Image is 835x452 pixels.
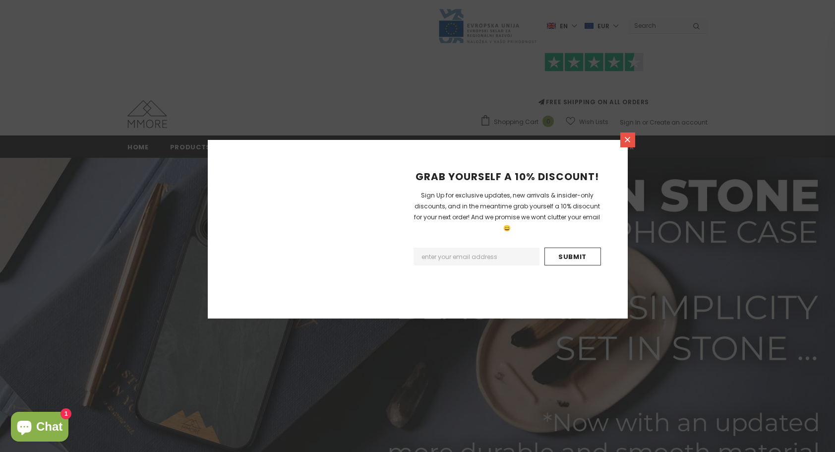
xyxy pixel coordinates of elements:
input: Email Address [414,248,539,265]
span: Sign Up for exclusive updates, new arrivals & insider-only discounts, and in the meantime grab yo... [414,191,600,232]
span: GRAB YOURSELF A 10% DISCOUNT! [416,170,599,184]
inbox-online-store-chat: Shopify online store chat [8,412,71,444]
a: Close [620,132,635,147]
input: Submit [544,248,601,265]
